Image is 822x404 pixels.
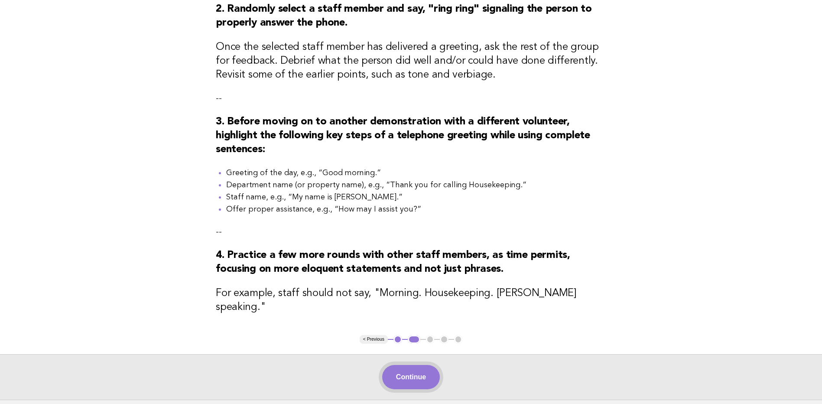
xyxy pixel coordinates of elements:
[393,335,402,344] button: 1
[360,335,388,344] button: < Previous
[226,167,606,179] li: Greeting of the day, e.g., “Good morning.”
[382,365,440,389] button: Continue
[216,40,606,82] h3: Once the selected staff member has delivered a greeting, ask the rest of the group for feedback. ...
[216,226,606,238] p: --
[216,287,606,314] h3: For example, staff should not say, "Morning. Housekeeping. [PERSON_NAME] speaking."
[226,203,606,215] li: Offer proper assistance, e.g., “How may I assist you?”
[216,117,590,155] strong: 3. Before moving on to another demonstration with a different volunteer, highlight the following ...
[216,250,570,274] strong: 4. Practice a few more rounds with other staff members, as time permits, focusing on more eloquen...
[216,4,592,28] strong: 2. Randomly select a staff member and say, "ring ring" signaling the person to properly answer th...
[216,92,606,104] p: --
[226,179,606,191] li: Department name (or property name), e.g., “Thank you for calling Housekeeping.”
[226,191,606,203] li: Staff name, e.g., “My name is [PERSON_NAME].”
[408,335,420,344] button: 2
